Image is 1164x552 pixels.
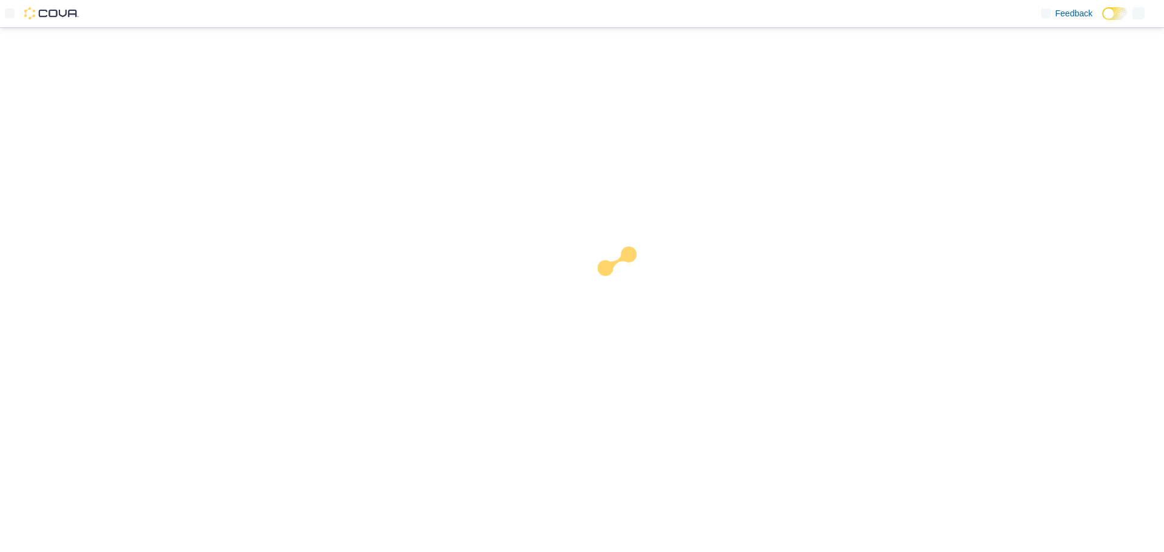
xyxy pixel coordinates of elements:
[24,7,79,19] img: Cova
[582,238,673,328] img: cova-loader
[1102,7,1128,20] input: Dark Mode
[1055,7,1092,19] span: Feedback
[1036,1,1097,25] a: Feedback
